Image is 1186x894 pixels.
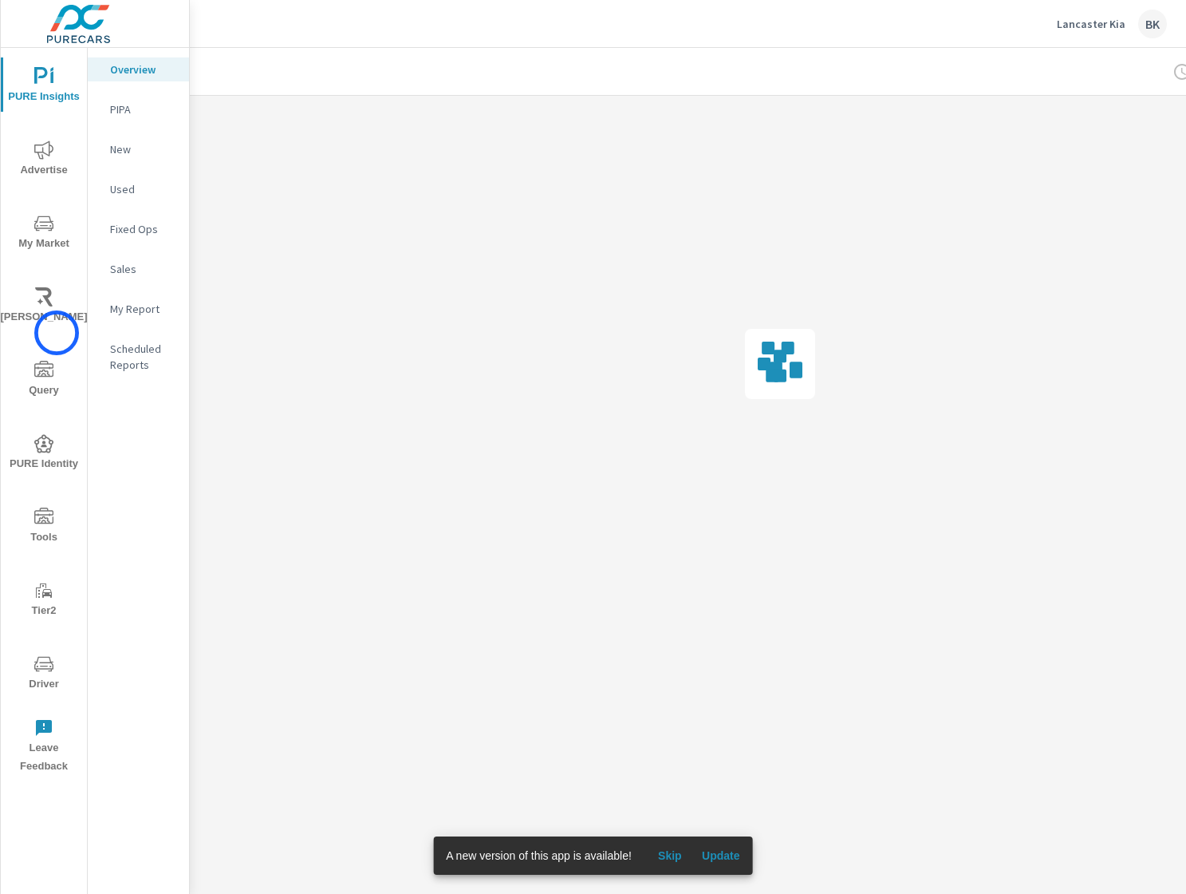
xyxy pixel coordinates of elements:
[110,341,176,373] p: Scheduled Reports
[446,849,632,862] span: A new version of this app is available!
[110,261,176,277] p: Sales
[110,301,176,317] p: My Report
[1,48,87,782] div: nav menu
[6,287,82,326] span: [PERSON_NAME]
[110,181,176,197] p: Used
[644,843,695,868] button: Skip
[88,297,189,321] div: My Report
[651,849,689,863] span: Skip
[110,101,176,117] p: PIPA
[6,434,82,473] span: PURE Identity
[88,257,189,281] div: Sales
[1138,10,1167,38] div: BK
[6,718,82,776] span: Leave Feedback
[88,337,189,377] div: Scheduled Reports
[88,177,189,201] div: Used
[702,849,740,863] span: Update
[110,141,176,157] p: New
[88,217,189,241] div: Fixed Ops
[88,97,189,121] div: PIPA
[6,508,82,547] span: Tools
[88,137,189,161] div: New
[1057,17,1125,31] p: Lancaster Kia
[6,67,82,106] span: PURE Insights
[6,655,82,694] span: Driver
[88,57,189,81] div: Overview
[6,581,82,620] span: Tier2
[110,221,176,237] p: Fixed Ops
[6,361,82,400] span: Query
[110,61,176,77] p: Overview
[695,843,747,868] button: Update
[6,214,82,253] span: My Market
[6,140,82,180] span: Advertise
